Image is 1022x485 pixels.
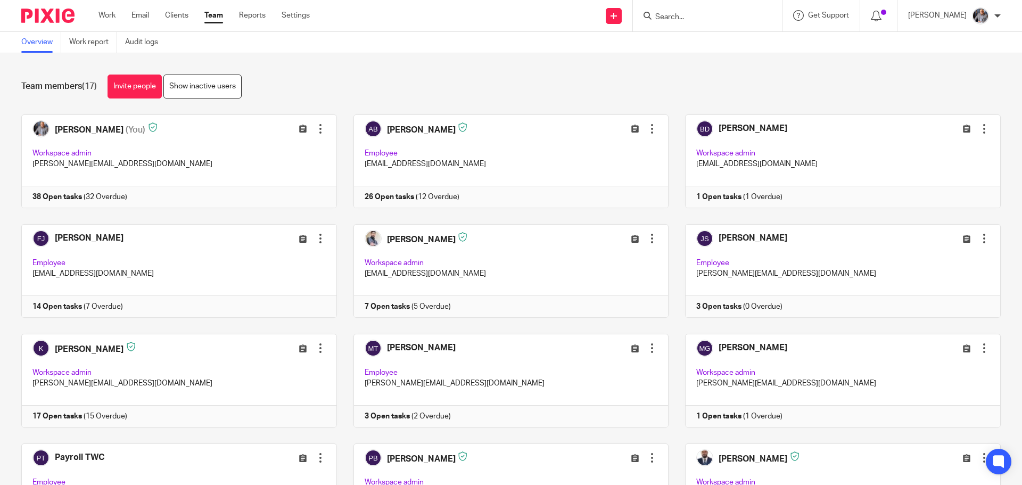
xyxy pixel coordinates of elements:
a: Invite people [108,75,162,98]
a: Email [131,10,149,21]
p: [PERSON_NAME] [908,10,967,21]
img: -%20%20-%20studio@ingrained.co.uk%20for%20%20-20220223%20at%20101413%20-%201W1A2026.jpg [972,7,989,24]
a: Work report [69,32,117,53]
a: Show inactive users [163,75,242,98]
span: (17) [82,82,97,91]
a: Clients [165,10,188,21]
a: Audit logs [125,32,166,53]
a: Work [98,10,116,21]
img: Pixie [21,9,75,23]
a: Settings [282,10,310,21]
span: Get Support [808,12,849,19]
input: Search [654,13,750,22]
a: Reports [239,10,266,21]
a: Overview [21,32,61,53]
a: Team [204,10,223,21]
h1: Team members [21,81,97,92]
